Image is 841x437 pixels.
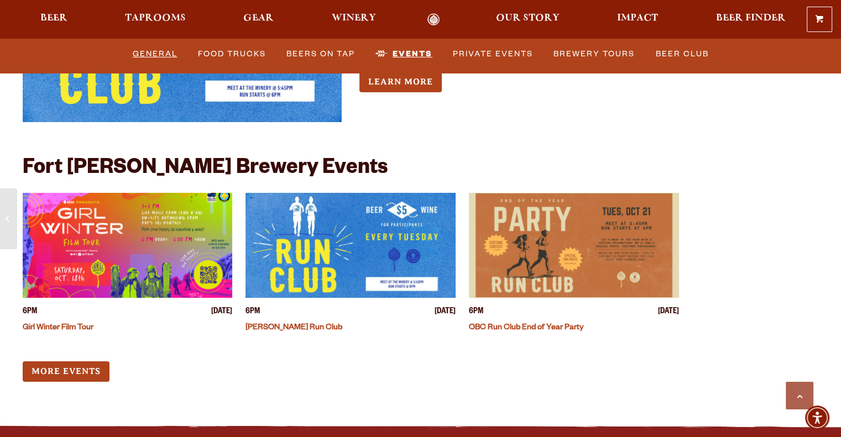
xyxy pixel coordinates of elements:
a: Food Trucks [194,41,270,67]
a: Taprooms [118,13,193,26]
a: Events [371,41,437,67]
a: Beer [33,13,75,26]
span: [DATE] [658,307,679,318]
a: Scroll to top [786,382,813,409]
h2: Fort [PERSON_NAME] Brewery Events [23,157,388,182]
span: Taprooms [125,14,186,23]
a: Beers on Tap [282,41,359,67]
span: 6PM [245,307,260,318]
a: View event details [245,193,456,298]
a: Learn more about Odell Run Club [359,72,442,92]
a: View event details [23,193,233,298]
a: Winery [325,13,383,26]
a: Private Events [448,41,537,67]
a: OBC Run Club End of Year Party [469,324,583,333]
a: [PERSON_NAME] Run Club [245,324,342,333]
span: [DATE] [211,307,232,318]
span: [DATE] [435,307,456,318]
span: Winery [332,14,376,23]
a: General [128,41,182,67]
div: Accessibility Menu [805,406,829,430]
a: Girl Winter Film Tour [23,324,93,333]
span: Our Story [496,14,560,23]
span: Beer [40,14,67,23]
span: Gear [243,14,274,23]
a: Beer Finder [708,13,792,26]
a: More Events (opens in a new window) [23,361,109,382]
span: 6PM [23,307,37,318]
a: Brewery Tours [549,41,639,67]
a: View event details [469,193,679,298]
a: Odell Home [413,13,455,26]
span: 6PM [469,307,483,318]
span: Impact [617,14,658,23]
span: Beer Finder [715,14,785,23]
a: Gear [236,13,281,26]
a: Our Story [489,13,567,26]
a: Beer Club [651,41,713,67]
a: Impact [610,13,665,26]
